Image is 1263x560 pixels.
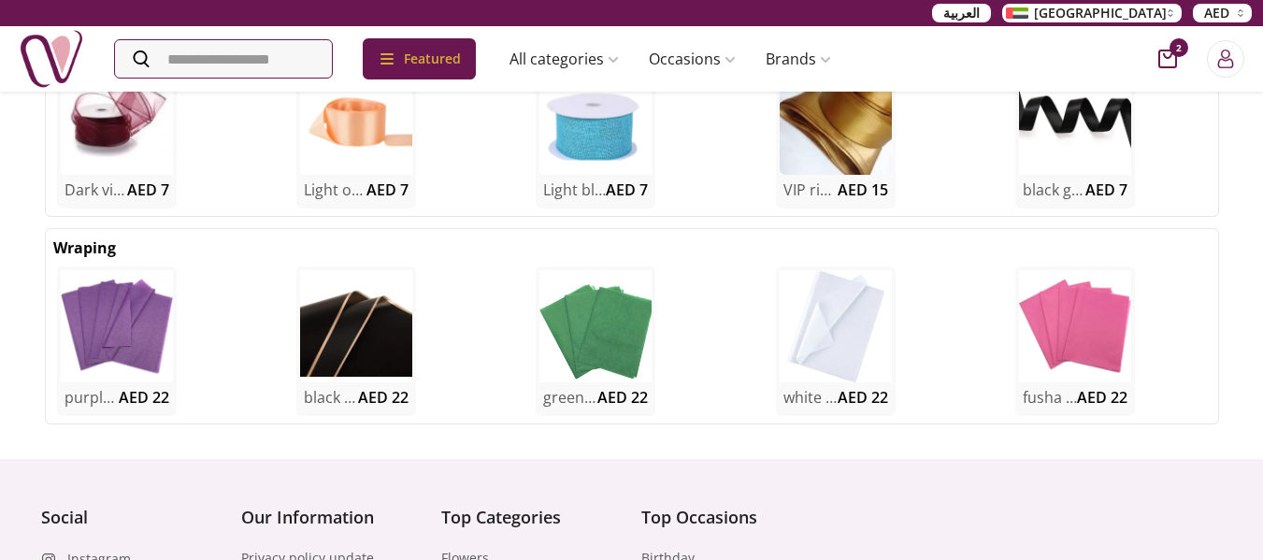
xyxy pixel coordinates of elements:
div: uae-gifts-black wrappingblack wrappingAED 22 [296,266,416,416]
button: AED [1193,4,1252,22]
div: Featured [363,38,476,79]
button: [GEOGRAPHIC_DATA] [1002,4,1182,22]
span: AED 22 [358,386,409,409]
div: uae-gifts-black gift ribbonsblack gift ribbonsAED 7 [1015,59,1135,208]
span: AED 22 [597,386,648,409]
h2: Dark vintage gift ribbon [65,179,127,201]
img: uae-gifts-black gift ribbons [1019,63,1131,175]
h2: VIP ribbons [783,179,838,201]
button: cart-button [1158,50,1177,68]
h4: Our Information [241,504,423,530]
a: Occasions [634,40,751,78]
button: Login [1207,40,1244,78]
h4: Social [41,504,222,530]
div: uae-gifts-white wrappingwhite wrappingAED 22 [776,266,896,416]
h2: Light blue gift ribbons [543,179,606,201]
img: uae-gifts-Light orange gift ribbon [300,63,412,175]
span: AED [1204,4,1229,22]
div: uae-gifts-purple wrappingpurple wrappingAED 22 [57,266,177,416]
span: العربية [943,4,980,22]
img: uae-gifts-black wrapping [300,270,412,382]
img: uae-gifts-Light blue gift ribbons [539,63,652,175]
a: Brands [751,40,846,78]
h2: purple wrapping [65,386,119,409]
span: AED 15 [838,179,888,201]
h2: fusha pink wrapping [1023,386,1077,409]
div: uae-gifts-Light blue gift ribbonsLight blue gift ribbonsAED 7 [536,59,655,208]
a: All categories [495,40,634,78]
div: uae-gifts-fusha pink wrappingfusha pink wrappingAED 22 [1015,266,1135,416]
img: uae-gifts-VIP ribbons [780,63,892,175]
h2: Light orange gift ribbon [304,179,366,201]
div: uae-gifts-VIP ribbonsVIP ribbonsAED 15 [776,59,896,208]
span: AED 7 [606,179,648,201]
input: Search [115,40,332,78]
h2: Wraping [53,237,116,259]
span: AED 7 [127,179,169,201]
h2: green wrapping [543,386,597,409]
img: uae-gifts-white wrapping [780,270,892,382]
img: uae-gifts-purple wrapping [61,270,173,382]
h2: white wrapping [783,386,838,409]
img: Nigwa-uae-gifts [19,26,84,92]
span: AED 22 [838,386,888,409]
img: uae-gifts-green wrapping [537,267,654,385]
span: AED 7 [1085,179,1127,201]
span: AED 22 [119,386,169,409]
span: AED 7 [366,179,409,201]
div: uae-gifts-green wrappinggreen wrappingAED 22 [536,266,655,416]
div: uae-gifts-Dark vintage gift ribbonDark vintage gift ribbonAED 7 [57,59,177,208]
span: AED 22 [1077,386,1127,409]
img: Arabic_dztd3n.png [1006,7,1028,19]
img: uae-gifts-Dark vintage gift ribbon [61,63,173,175]
img: uae-gifts-fusha pink wrapping [1019,270,1131,382]
h2: black gift ribbons [1023,179,1085,201]
span: [GEOGRAPHIC_DATA] [1034,4,1167,22]
span: 2 [1170,38,1188,57]
h4: Top Occasions [641,504,823,530]
h2: black wrapping [304,386,358,409]
h4: Top Categories [441,504,623,530]
div: uae-gifts-Light orange gift ribbonLight orange gift ribbonAED 7 [296,59,416,208]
